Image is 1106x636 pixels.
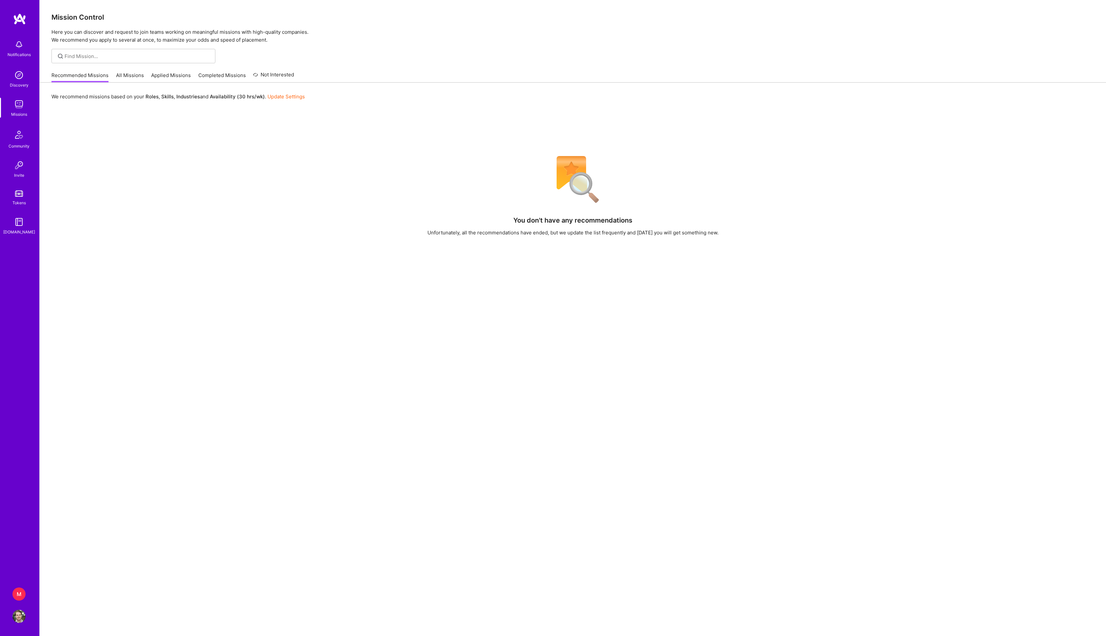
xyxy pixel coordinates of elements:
[176,93,200,100] b: Industries
[51,28,1094,44] p: Here you can discover and request to join teams working on meaningful missions with high-quality ...
[12,98,26,111] img: teamwork
[198,72,246,83] a: Completed Missions
[13,13,26,25] img: logo
[11,111,27,118] div: Missions
[10,82,29,89] div: Discovery
[545,152,601,208] img: No Results
[12,215,26,229] img: guide book
[11,610,27,623] a: User Avatar
[14,172,24,179] div: Invite
[57,52,64,60] i: icon SearchGrey
[65,53,210,60] input: Find Mission...
[146,93,159,100] b: Roles
[51,72,109,83] a: Recommended Missions
[513,216,632,224] h4: You don't have any recommendations
[12,69,26,82] img: discovery
[11,127,27,143] img: Community
[15,190,23,197] img: tokens
[51,13,1094,21] h3: Mission Control
[3,229,35,235] div: [DOMAIN_NAME]
[11,587,27,601] a: M
[12,587,26,601] div: M
[12,38,26,51] img: bell
[12,199,26,206] div: Tokens
[51,93,305,100] p: We recommend missions based on your , , and .
[161,93,174,100] b: Skills
[12,159,26,172] img: Invite
[116,72,144,83] a: All Missions
[210,93,265,100] b: Availability (30 hrs/wk)
[427,229,719,236] div: Unfortunately, all the recommendations have ended, but we update the list frequently and [DATE] y...
[9,143,30,149] div: Community
[253,71,294,83] a: Not Interested
[267,93,305,100] a: Update Settings
[8,51,31,58] div: Notifications
[151,72,191,83] a: Applied Missions
[12,610,26,623] img: User Avatar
